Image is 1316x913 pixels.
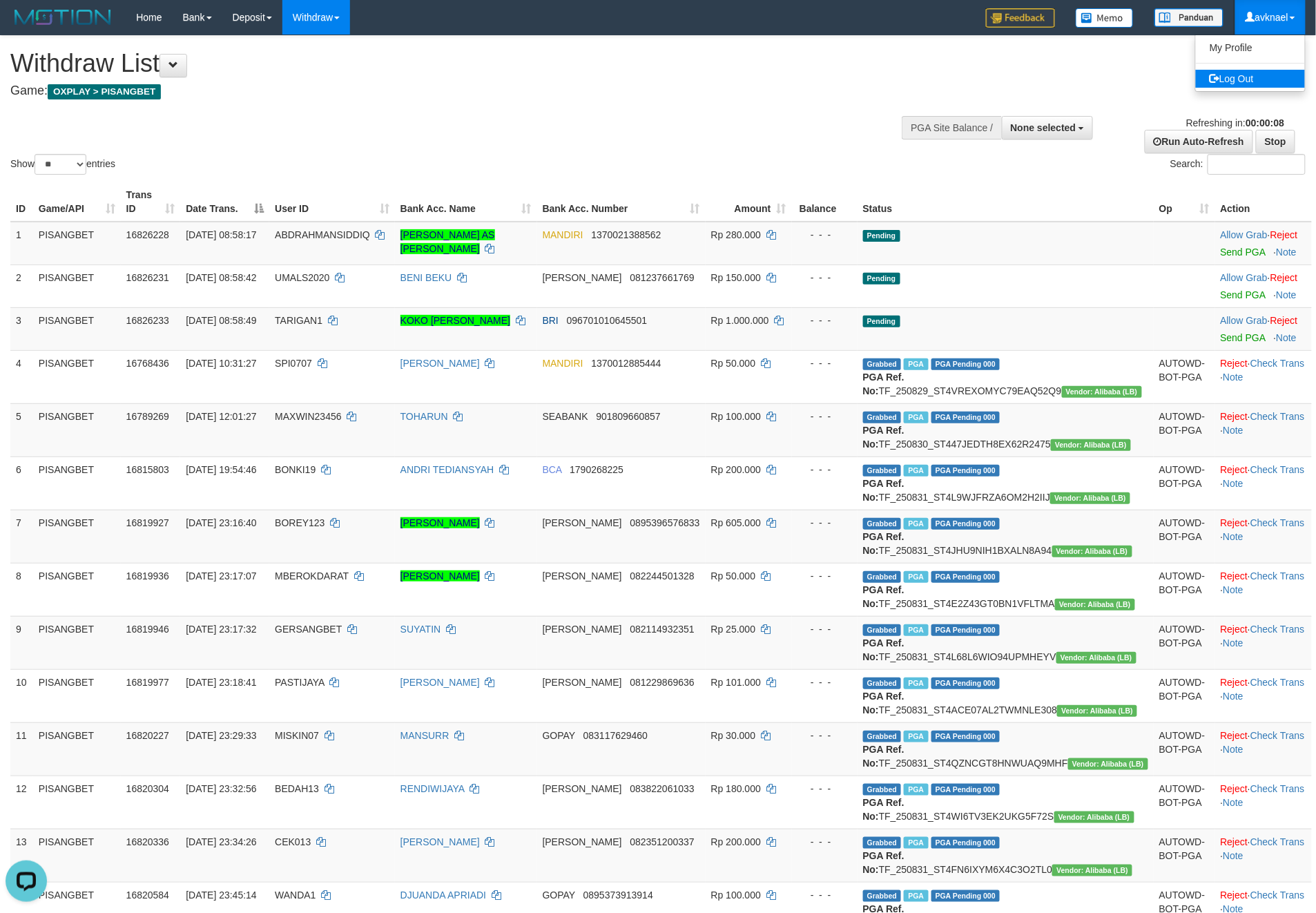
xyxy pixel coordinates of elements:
[863,784,902,796] span: Grabbed
[126,411,169,422] span: 16789269
[797,835,852,849] div: - - -
[400,570,480,582] a: [PERSON_NAME]
[186,730,256,741] span: [DATE] 23:29:33
[931,624,1000,636] span: PGA Pending
[1250,836,1305,847] a: Check Trans
[630,783,694,794] span: Copy 083822061033 to clipboard
[1223,797,1244,808] a: Note
[1221,624,1248,635] a: Reject
[10,829,33,882] td: 13
[1057,705,1137,717] span: Vendor URL: https://dashboard.q2checkout.com/secure
[1221,890,1248,901] a: Reject
[863,837,902,849] span: Grabbed
[863,372,904,396] b: PGA Ref. No:
[863,425,904,450] b: PGA Ref. No:
[792,182,858,222] th: Balance
[863,358,902,370] span: Grabbed
[1154,8,1223,27] img: panduan.png
[1054,811,1134,823] span: Vendor URL: https://dashboard.q2checkout.com/secure
[1250,517,1305,528] a: Check Trans
[904,358,928,370] span: Marked by avkyakub
[858,350,1154,403] td: TF_250829_ST4VREXOMYC79EAQ52Q9
[400,783,465,794] a: RENDIWIJAYA
[275,464,316,475] span: BONKI19
[1221,229,1268,240] a: Allow Grab
[1221,247,1266,258] a: Send PGA
[904,518,928,530] span: Marked by avknovita
[904,624,928,636] span: Marked by avknovita
[400,272,452,283] a: BENI BEKU
[591,358,661,369] span: Copy 1370012885444 to clipboard
[400,411,448,422] a: TOHARUN
[1221,272,1268,283] a: Allow Grab
[1052,546,1132,557] span: Vendor URL: https://dashboard.q2checkout.com/secure
[186,229,256,240] span: [DATE] 08:58:17
[797,729,852,742] div: - - -
[1052,865,1132,876] span: Vendor URL: https://dashboard.q2checkout.com/secure
[904,784,928,796] span: Marked by avknovita
[543,783,622,794] span: [PERSON_NAME]
[904,731,928,742] span: Marked by avknovita
[858,616,1154,669] td: TF_250831_ST4L68L6WIO94UPMHEYV
[797,356,852,370] div: - - -
[1154,563,1215,616] td: AUTOWD-BOT-PGA
[126,358,169,369] span: 16768436
[863,412,902,423] span: Grabbed
[400,229,495,254] a: [PERSON_NAME] AS [PERSON_NAME]
[543,358,583,369] span: MANDIRI
[904,571,928,583] span: Marked by avknovita
[1276,247,1297,258] a: Note
[706,182,792,222] th: Amount: activate to sort column ascending
[797,271,852,285] div: - - -
[711,358,756,369] span: Rp 50.000
[543,624,622,635] span: [PERSON_NAME]
[986,8,1055,28] img: Feedback.jpg
[126,229,169,240] span: 16826228
[1154,616,1215,669] td: AUTOWD-BOT-PGA
[1076,8,1134,28] img: Button%20Memo.svg
[1215,510,1313,563] td: · ·
[1215,222,1313,265] td: ·
[33,669,121,722] td: PISANGBET
[10,265,33,307] td: 2
[1186,117,1284,128] span: Refreshing in:
[400,624,441,635] a: SUYATIN
[126,836,169,847] span: 16820336
[863,637,904,662] b: PGA Ref. No:
[1215,307,1313,350] td: ·
[126,730,169,741] span: 16820227
[33,829,121,882] td: PISANGBET
[537,182,706,222] th: Bank Acc. Number: activate to sort column ascending
[126,624,169,635] span: 16819946
[931,731,1000,742] span: PGA Pending
[1223,584,1244,595] a: Note
[186,783,256,794] span: [DATE] 23:32:56
[711,730,756,741] span: Rp 30.000
[797,314,852,327] div: - - -
[863,230,900,242] span: Pending
[1250,890,1305,901] a: Check Trans
[33,182,121,222] th: Game/API: activate to sort column ascending
[400,836,480,847] a: [PERSON_NAME]
[1223,850,1244,861] a: Note
[400,358,480,369] a: [PERSON_NAME]
[275,411,341,422] span: MAXWIN23456
[1221,517,1248,528] a: Reject
[931,358,1000,370] span: PGA Pending
[863,316,900,327] span: Pending
[1223,372,1244,383] a: Note
[400,464,494,475] a: ANDRI TEDIANSYAH
[400,315,510,326] a: KOKO [PERSON_NAME]
[711,677,761,688] span: Rp 101.000
[1215,616,1313,669] td: · ·
[931,465,1000,477] span: PGA Pending
[186,315,256,326] span: [DATE] 08:58:49
[10,616,33,669] td: 9
[858,456,1154,510] td: TF_250831_ST4L9WJFRZA6OM2H2IIJ
[630,517,699,528] span: Copy 0895396576833 to clipboard
[630,836,694,847] span: Copy 082351200337 to clipboard
[1223,744,1244,755] a: Note
[904,412,928,423] span: Marked by avksurya
[10,669,33,722] td: 10
[931,677,1000,689] span: PGA Pending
